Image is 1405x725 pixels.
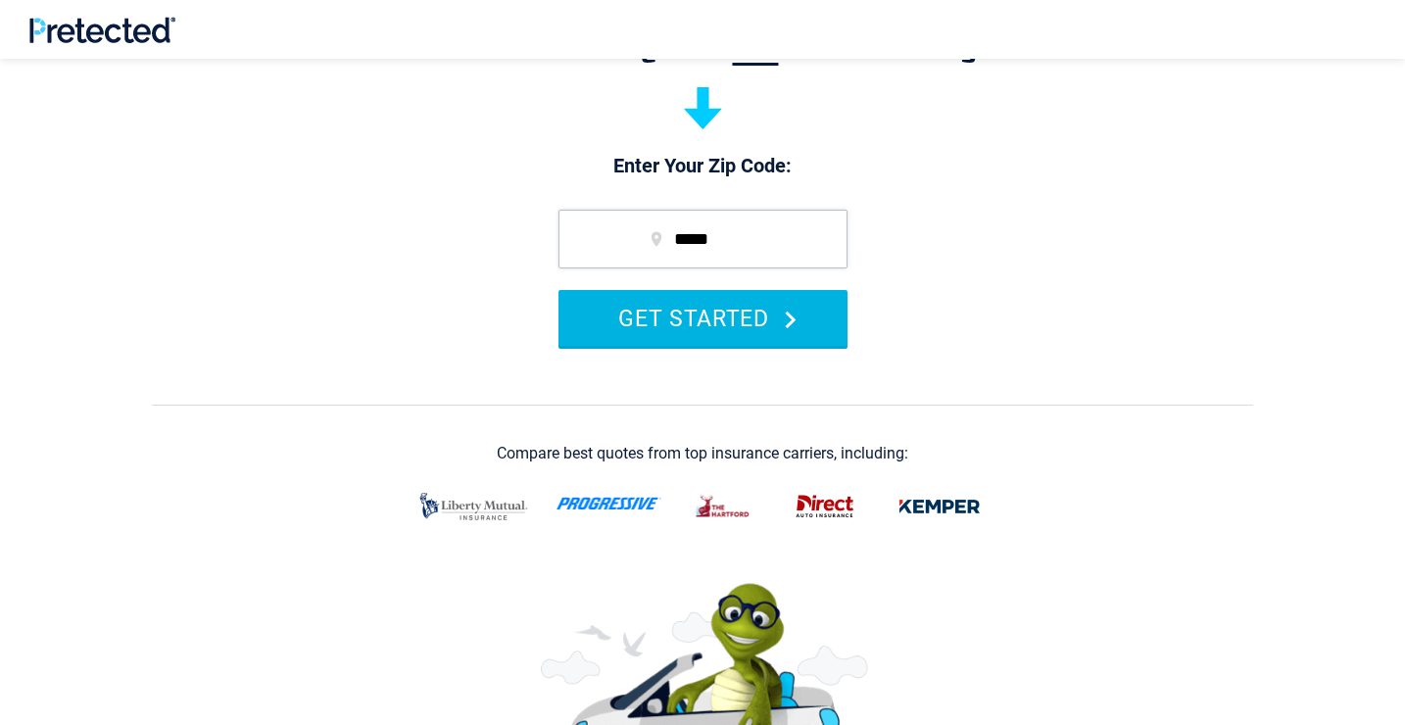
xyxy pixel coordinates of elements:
img: liberty [414,483,533,530]
p: Enter Your Zip Code: [539,153,867,180]
img: progressive [557,497,661,510]
input: zip code [558,210,848,268]
img: Pretected Logo [29,17,175,43]
img: direct [786,486,864,527]
button: GET STARTED [558,290,848,346]
img: kemper [888,486,992,527]
div: Compare best quotes from top insurance carriers, including: [497,445,908,462]
img: thehartford [685,486,762,527]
